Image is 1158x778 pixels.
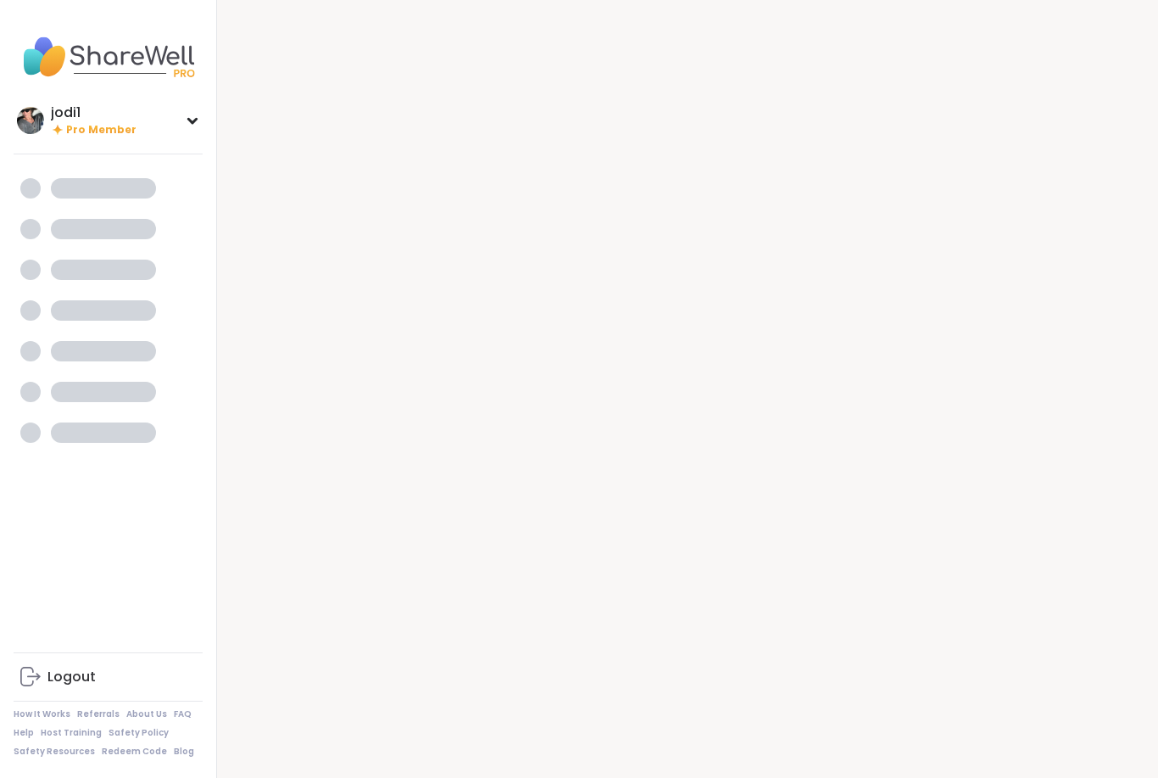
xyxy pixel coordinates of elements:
a: Help [14,727,34,739]
a: Safety Resources [14,746,95,758]
a: Referrals [77,708,120,720]
a: Safety Policy [109,727,169,739]
div: Logout [47,668,96,686]
a: Blog [174,746,194,758]
a: How It Works [14,708,70,720]
span: Pro Member [66,123,136,137]
a: About Us [126,708,167,720]
div: jodi1 [51,104,136,122]
img: jodi1 [17,107,44,134]
img: ShareWell Nav Logo [14,27,203,87]
a: FAQ [174,708,192,720]
a: Host Training [41,727,102,739]
a: Logout [14,657,203,697]
a: Redeem Code [102,746,167,758]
